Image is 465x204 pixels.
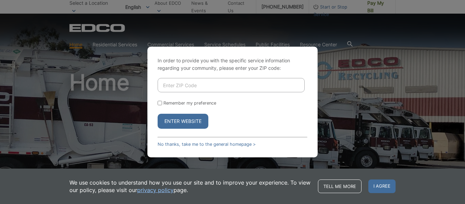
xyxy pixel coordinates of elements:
p: We use cookies to understand how you use our site and to improve your experience. To view our pol... [69,179,311,194]
a: No thanks, take me to the general homepage > [158,142,256,147]
span: I agree [368,179,396,193]
button: Enter Website [158,114,208,129]
label: Remember my preference [163,100,216,106]
a: privacy policy [137,186,174,194]
a: Tell me more [318,179,362,193]
input: Enter ZIP Code [158,78,305,92]
p: In order to provide you with the specific service information regarding your community, please en... [158,57,307,72]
